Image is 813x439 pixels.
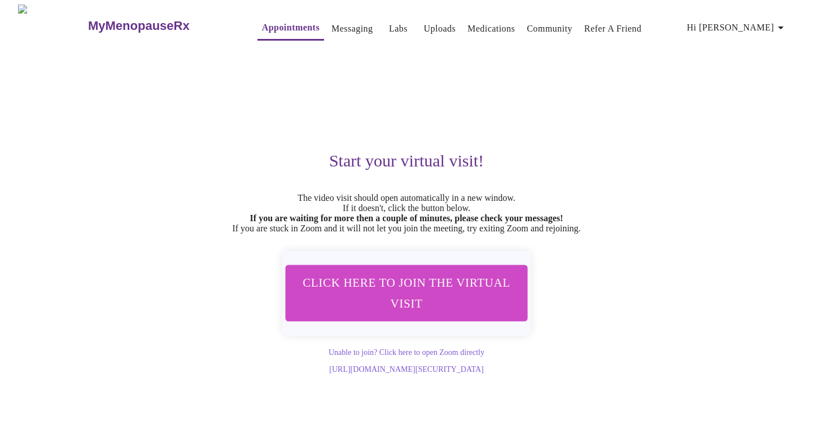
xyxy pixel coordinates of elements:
a: Medications [467,21,515,37]
a: Labs [389,21,408,37]
button: Labs [381,17,417,40]
a: Unable to join? Click here to open Zoom directly [329,348,484,357]
button: Click here to join the virtual visit [286,265,528,321]
p: The video visit should open automatically in a new window. If it doesn't, click the button below.... [59,193,754,234]
a: Messaging [331,21,373,37]
h3: MyMenopauseRx [88,19,190,33]
a: Refer a Friend [584,21,642,37]
strong: If you are waiting for more then a couple of minutes, please check your messages! [250,213,563,223]
a: Community [527,21,572,37]
button: Refer a Friend [580,17,646,40]
button: Medications [463,17,519,40]
h3: Start your virtual visit! [59,151,754,170]
span: Hi [PERSON_NAME] [687,20,788,36]
button: Hi [PERSON_NAME] [683,16,792,39]
a: MyMenopauseRx [86,6,234,46]
button: Uploads [419,17,461,40]
button: Community [522,17,577,40]
span: Click here to join the virtual visit [300,272,513,314]
button: Appointments [257,16,324,41]
a: Appointments [262,20,320,36]
button: Messaging [327,17,377,40]
a: [URL][DOMAIN_NAME][SECURITY_DATA] [329,365,483,374]
img: MyMenopauseRx Logo [18,5,86,47]
a: Uploads [424,21,456,37]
